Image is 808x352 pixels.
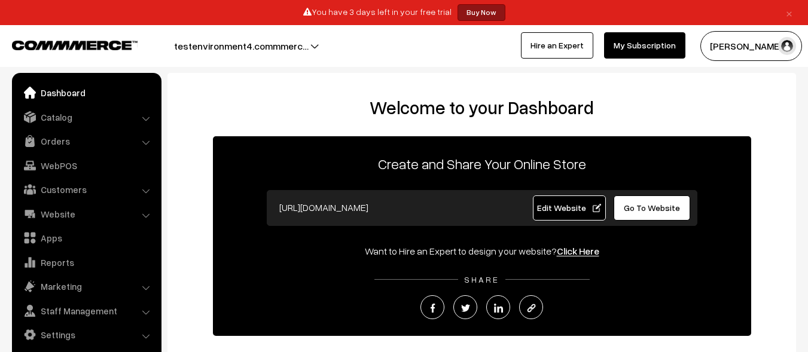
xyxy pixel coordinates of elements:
[15,300,157,322] a: Staff Management
[15,227,157,249] a: Apps
[614,195,691,221] a: Go To Website
[15,324,157,345] a: Settings
[12,37,117,51] a: COMMMERCE
[458,274,505,284] span: SHARE
[4,4,804,21] div: You have 3 days left in your free trial
[132,31,350,61] button: testenvironment4.commmerc…
[12,41,138,50] img: COMMMERCE
[15,179,157,200] a: Customers
[537,203,601,213] span: Edit Website
[179,97,784,118] h2: Welcome to your Dashboard
[458,4,505,21] a: Buy Now
[781,5,797,20] a: ×
[15,203,157,225] a: Website
[15,82,157,103] a: Dashboard
[521,32,593,59] a: Hire an Expert
[213,244,751,258] div: Want to Hire an Expert to design your website?
[213,153,751,175] p: Create and Share Your Online Store
[604,32,685,59] a: My Subscription
[700,31,802,61] button: [PERSON_NAME]
[15,130,157,152] a: Orders
[15,276,157,297] a: Marketing
[533,195,606,221] a: Edit Website
[15,106,157,128] a: Catalog
[557,245,599,257] a: Click Here
[15,155,157,176] a: WebPOS
[778,37,796,55] img: user
[624,203,680,213] span: Go To Website
[15,252,157,273] a: Reports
